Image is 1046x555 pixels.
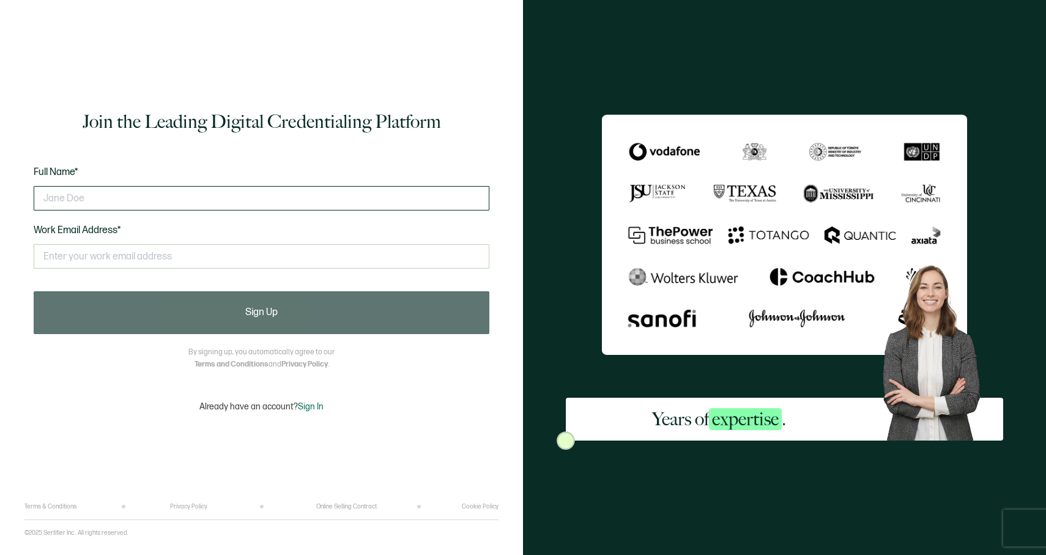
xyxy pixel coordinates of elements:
input: Enter your work email address [34,244,489,269]
span: expertise [709,408,782,430]
button: Sign Up [34,291,489,334]
p: ©2025 Sertifier Inc.. All rights reserved. [24,529,128,537]
a: Privacy Policy [281,360,328,369]
img: Sertifier Signup - Years of <span class="strong-h">expertise</span>. [602,114,966,355]
h1: Join the Leading Digital Credentialing Platform [83,110,441,134]
p: By signing up, you automatically agree to our and . [188,346,335,371]
a: Cookie Policy [462,503,499,510]
a: Terms and Conditions [195,360,269,369]
p: Already have an account? [199,401,324,412]
span: Sign In [298,401,324,412]
span: Work Email Address* [34,225,121,236]
h2: Years of . [652,407,786,431]
span: Sign Up [245,308,278,318]
img: Sertifier Signup [557,431,575,450]
a: Privacy Policy [170,503,207,510]
a: Terms & Conditions [24,503,76,510]
img: Sertifier Signup - Years of <span class="strong-h">expertise</span>. Hero [872,256,1004,441]
input: Jane Doe [34,186,489,210]
span: Full Name* [34,166,78,178]
a: Online Selling Contract [316,503,377,510]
